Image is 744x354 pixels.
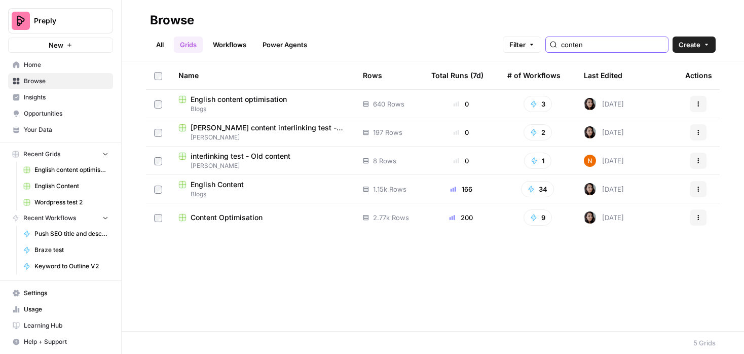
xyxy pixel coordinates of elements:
button: 9 [524,209,552,226]
span: English Content [34,182,108,191]
a: Workflows [207,37,252,53]
span: [PERSON_NAME] [178,161,347,170]
a: English ContentBlogs [178,180,347,199]
span: 1.15k Rows [373,184,406,194]
span: Braze test [34,245,108,255]
a: All [150,37,170,53]
div: [DATE] [584,98,624,110]
span: Recent Workflows [23,214,76,223]
span: Content Optimisation [191,213,263,223]
span: Your Data [24,125,108,134]
a: Settings [8,285,113,301]
button: Help + Support [8,334,113,350]
button: Recent Grids [8,147,113,162]
div: 0 [431,127,491,137]
span: English Content [191,180,244,190]
img: Preply Logo [12,12,30,30]
span: Filter [509,40,526,50]
span: Learning Hub [24,321,108,330]
span: 2.77k Rows [373,213,409,223]
span: Blogs [178,190,347,199]
div: Actions [685,61,712,89]
span: English content optimisation [34,165,108,174]
a: Opportunities [8,105,113,122]
button: New [8,38,113,53]
a: interlinking test - Old content[PERSON_NAME] [178,151,347,170]
span: interlinking test - Old content [191,151,290,161]
button: 1 [524,153,551,169]
a: Home [8,57,113,73]
span: Blogs [178,104,347,114]
a: Power Agents [256,37,313,53]
button: Recent Workflows [8,210,113,226]
button: 3 [524,96,552,112]
span: Opportunities [24,109,108,118]
a: English Content [19,178,113,194]
a: Content Optimisation [178,213,347,223]
button: 2 [524,124,552,140]
div: # of Workflows [507,61,561,89]
img: 0od0somutai3rosqwdkhgswflu93 [584,126,596,138]
button: Create [673,37,716,53]
button: Filter [503,37,541,53]
span: Keyword to Outline V2 [34,262,108,271]
img: 0od0somutai3rosqwdkhgswflu93 [584,183,596,195]
button: 34 [521,181,554,197]
span: Create [679,40,700,50]
span: Preply [34,16,95,26]
span: Push SEO title and description [34,229,108,238]
a: Usage [8,301,113,317]
div: 166 [431,184,491,194]
img: 0od0somutai3rosqwdkhgswflu93 [584,211,596,224]
div: Last Edited [584,61,622,89]
span: [PERSON_NAME] [178,133,347,142]
span: New [49,40,63,50]
div: [DATE] [584,126,624,138]
span: Insights [24,93,108,102]
div: [DATE] [584,211,624,224]
span: 640 Rows [373,99,404,109]
a: [PERSON_NAME] content interlinking test - new content[PERSON_NAME] [178,123,347,142]
a: English content optimisationBlogs [178,94,347,114]
span: Home [24,60,108,69]
span: English content optimisation [191,94,287,104]
div: [DATE] [584,183,624,195]
span: [PERSON_NAME] content interlinking test - new content [191,123,347,133]
div: [DATE] [584,155,624,167]
a: Grids [174,37,203,53]
img: c37vr20y5fudypip844bb0rvyfb7 [584,155,596,167]
a: English content optimisation [19,162,113,178]
div: Total Runs (7d) [431,61,483,89]
div: Name [178,61,347,89]
div: 200 [431,213,491,223]
a: Wordpress test 2 [19,194,113,210]
span: 197 Rows [373,127,402,137]
a: Insights [8,89,113,105]
div: 5 Grids [693,338,716,348]
img: 0od0somutai3rosqwdkhgswflu93 [584,98,596,110]
span: Recent Grids [23,150,60,159]
span: Settings [24,289,108,298]
div: Rows [363,61,382,89]
span: Wordpress test 2 [34,198,108,207]
div: 0 [431,156,491,166]
span: Help + Support [24,337,108,346]
span: Usage [24,305,108,314]
span: Browse [24,77,108,86]
button: Workspace: Preply [8,8,113,33]
a: Browse [8,73,113,89]
a: Learning Hub [8,317,113,334]
a: Keyword to Outline V2 [19,258,113,274]
span: 8 Rows [373,156,396,166]
div: Browse [150,12,194,28]
a: Braze test [19,242,113,258]
a: Your Data [8,122,113,138]
input: Search [561,40,664,50]
a: Push SEO title and description [19,226,113,242]
div: 0 [431,99,491,109]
